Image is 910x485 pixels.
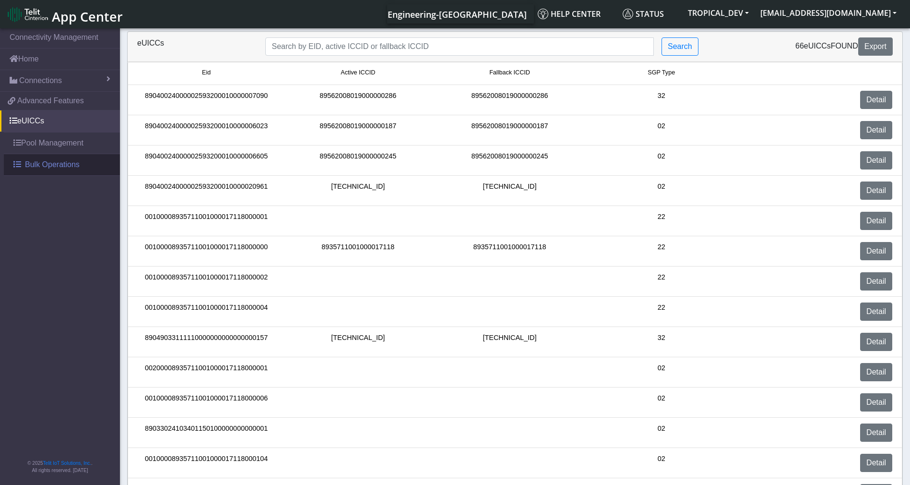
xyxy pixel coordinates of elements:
div: 8935711001000017118 [434,242,585,260]
div: 02 [586,151,737,170]
span: SGP Type [648,68,675,77]
span: eUICCs [804,42,831,50]
div: 89562008019000000245 [434,151,585,170]
div: 22 [586,303,737,321]
button: TROPICAL_DEV [682,4,755,22]
img: status.svg [623,9,633,19]
span: Fallback ICCID [489,68,530,77]
div: 02 [586,393,737,412]
div: 22 [586,272,737,291]
input: Search... [265,37,654,56]
a: Pool Management [4,133,120,154]
div: 8935711001000017118 [282,242,434,260]
a: Detail [860,242,892,260]
a: Help center [534,4,619,24]
div: eUICCs [130,37,258,56]
div: 00100008935711001000017118000002 [130,272,282,291]
div: 00100008935711001000017118000004 [130,303,282,321]
span: Active ICCID [341,68,375,77]
div: 00100008935711001000017118000104 [130,454,282,472]
div: 89562008019000000187 [282,121,434,139]
div: 02 [586,424,737,442]
a: Your current platform instance [387,4,526,24]
span: App Center [52,8,123,25]
div: 89040024000002593200010000020961 [130,182,282,200]
div: [TECHNICAL_ID] [282,333,434,351]
div: 89562008019000000187 [434,121,585,139]
div: 89562008019000000286 [434,91,585,109]
div: [TECHNICAL_ID] [434,333,585,351]
div: 89040024000002593200010000006023 [130,121,282,139]
a: Detail [860,393,892,412]
span: Engineering-[GEOGRAPHIC_DATA] [388,9,527,20]
div: 00100008935711001000017118000006 [130,393,282,412]
div: 02 [586,363,737,381]
a: Detail [860,454,892,472]
div: 02 [586,182,737,200]
a: Detail [860,333,892,351]
a: Detail [860,91,892,109]
div: 89562008019000000286 [282,91,434,109]
div: 02 [586,454,737,472]
span: Bulk Operations [25,159,80,170]
a: Detail [860,272,892,291]
div: [TECHNICAL_ID] [282,182,434,200]
span: Advanced Features [17,95,84,107]
img: logo-telit-cinterion-gw-new.png [8,7,48,22]
img: knowledge.svg [538,9,548,19]
span: Status [623,9,664,19]
div: 32 [586,333,737,351]
a: Telit IoT Solutions, Inc. [43,461,91,466]
div: [TECHNICAL_ID] [434,182,585,200]
div: 89040024000002593200010000007090 [130,91,282,109]
span: found [831,42,858,50]
button: Export [858,37,893,56]
div: 89033024103401150100000000000001 [130,424,282,442]
a: Detail [860,151,892,170]
div: 00200008935711001000017118000001 [130,363,282,381]
a: Detail [860,303,892,321]
span: 66 [795,42,804,50]
a: Detail [860,182,892,200]
div: 02 [586,121,737,139]
div: 89040024000002593200010000006605 [130,151,282,170]
button: [EMAIL_ADDRESS][DOMAIN_NAME] [755,4,902,22]
span: Eid [202,68,211,77]
button: Search [662,37,698,56]
a: Detail [860,212,892,230]
a: Detail [860,363,892,381]
a: Bulk Operations [4,154,120,175]
div: 89562008019000000245 [282,151,434,170]
div: 22 [586,212,737,230]
div: 32 [586,91,737,109]
span: Export [864,42,886,50]
span: Connections [19,75,62,86]
a: Status [619,4,682,24]
div: 00100008935711001000017118000001 [130,212,282,230]
div: 00100008935711001000017118000000 [130,242,282,260]
a: App Center [8,4,121,24]
a: Detail [860,121,892,139]
span: Help center [538,9,601,19]
a: Detail [860,424,892,442]
div: 22 [586,242,737,260]
div: 89049033111110000000000000000157 [130,333,282,351]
